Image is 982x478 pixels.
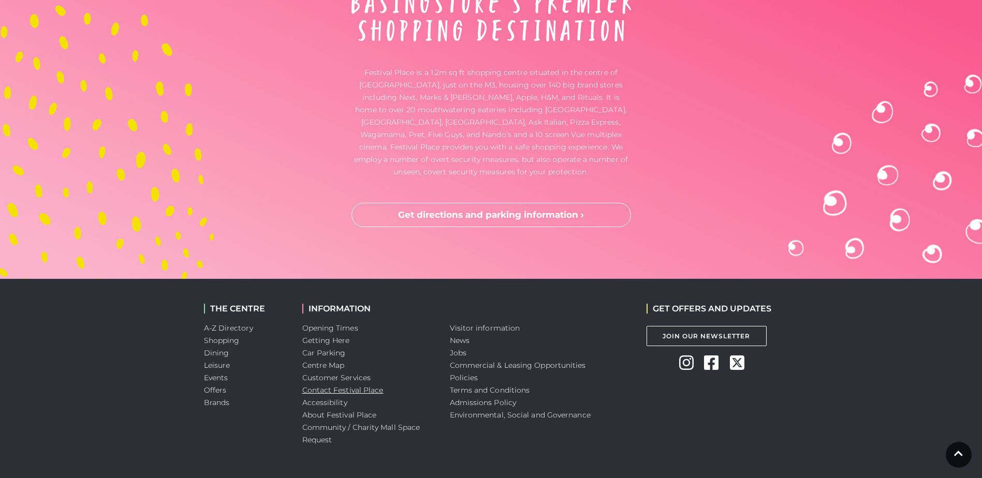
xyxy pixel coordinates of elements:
h2: GET OFFERS AND UPDATES [647,304,771,313]
a: Opening Times [302,323,358,333]
a: Environmental, Social and Governance [450,410,591,420]
h2: INFORMATION [302,304,434,313]
a: A-Z Directory [204,323,253,333]
a: Events [204,373,228,382]
a: Get directions and parking information › [351,203,631,228]
a: Centre Map [302,361,345,370]
a: Customer Services [302,373,371,382]
a: Accessibility [302,398,347,407]
a: Getting Here [302,336,350,345]
a: Commercial & Leasing Opportunities [450,361,586,370]
h2: THE CENTRE [204,304,287,313]
a: Policies [450,373,478,382]
p: Festival Place is a 1.2m sq ft shopping centre situated in the centre of [GEOGRAPHIC_DATA], just ... [351,66,631,178]
a: Contact Festival Place [302,385,384,395]
a: Community / Charity Mall Space Request [302,423,420,444]
a: Leisure [204,361,230,370]
a: Shopping [204,336,240,345]
a: Terms and Conditions [450,385,530,395]
a: About Festival Place [302,410,377,420]
a: Jobs [450,348,466,357]
a: Join Our Newsletter [647,326,767,346]
a: Brands [204,398,230,407]
a: Visitor information [450,323,520,333]
a: Car Parking [302,348,346,357]
a: Dining [204,348,229,357]
a: Admissions Policy [450,398,517,407]
a: Offers [204,385,227,395]
a: News [450,336,470,345]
